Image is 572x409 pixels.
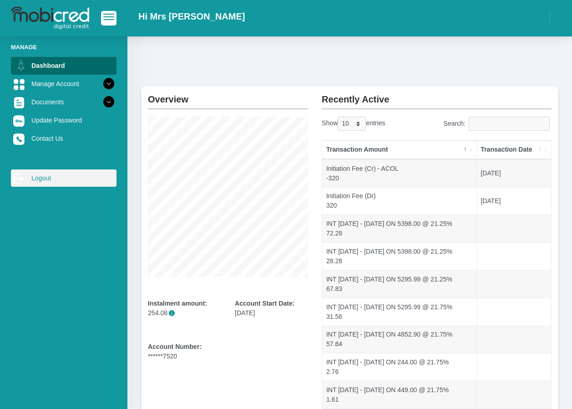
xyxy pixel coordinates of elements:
td: INT [DATE] - [DATE] ON 5295.99 @ 21.25% 67.83 [322,270,476,298]
h2: Recently Active [322,87,552,105]
li: Manage [11,43,116,51]
td: Initiation Fee (Cr) - ACOL -320 [322,159,476,187]
b: Account Start Date: [235,300,294,307]
td: INT [DATE] - [DATE] ON 4852.90 @ 21.75% 57.84 [322,326,476,353]
td: [DATE] [477,187,551,215]
p: 254.08 [148,308,221,318]
div: [DATE] [235,299,308,318]
td: Initiation Fee (Dr) 320 [322,187,476,215]
th: Transaction Amount: activate to sort column descending [322,140,476,159]
td: INT [DATE] - [DATE] ON 244.00 @ 21.75% 2.76 [322,353,476,381]
a: Documents [11,93,116,111]
input: Search: [469,117,550,131]
label: Show entries [322,117,385,131]
a: Contact Us [11,130,116,147]
a: Logout [11,169,116,187]
b: Account Number: [148,343,202,350]
td: INT [DATE] - [DATE] ON 449.00 @ 21.75% 1.61 [322,381,476,409]
td: INT [DATE] - [DATE] ON 5295.99 @ 21.75% 31.56 [322,298,476,326]
a: Manage Account [11,75,116,92]
td: [DATE] [477,159,551,187]
td: INT [DATE] - [DATE] ON 5398.00 @ 21.25% 72.28 [322,215,476,242]
a: Dashboard [11,57,116,74]
label: Search: [444,117,552,131]
td: INT [DATE] - [DATE] ON 5398.00 @ 21.25% 28.28 [322,242,476,270]
a: Update Password [11,112,116,129]
select: Showentries [338,117,366,131]
img: logo-mobicred.svg [11,7,89,30]
b: Instalment amount: [148,300,207,307]
h2: Overview [148,87,308,105]
th: Transaction Date: activate to sort column ascending [477,140,551,159]
span: i [169,310,175,316]
h2: Hi Mrs [PERSON_NAME] [138,11,245,22]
